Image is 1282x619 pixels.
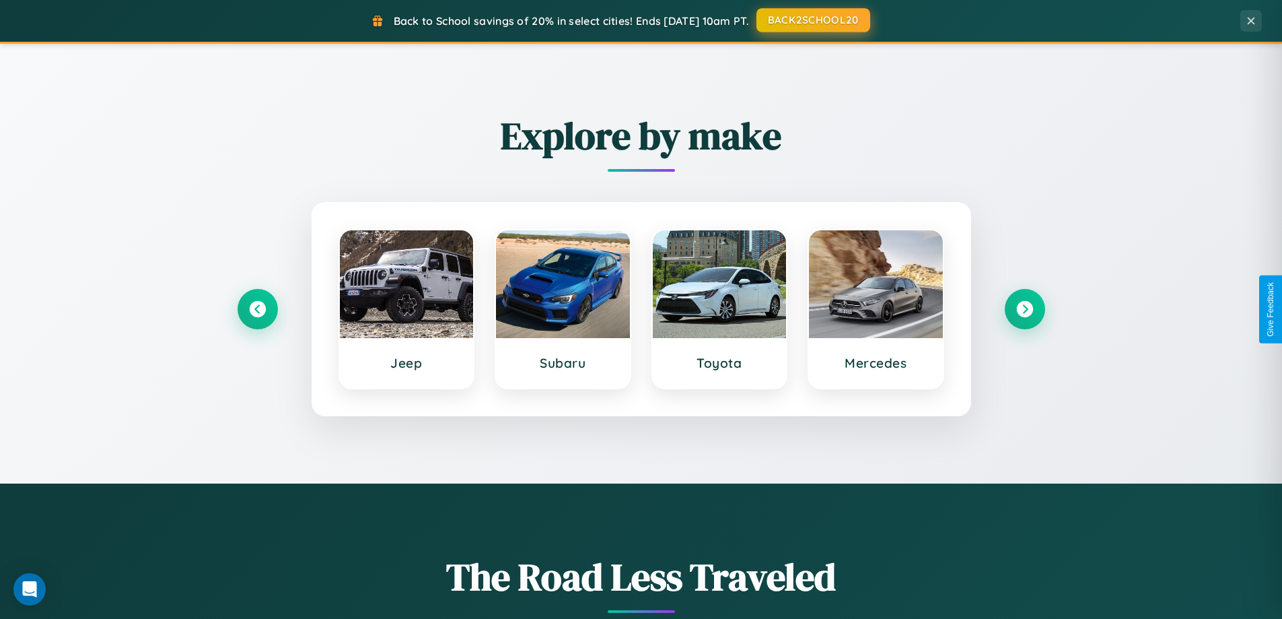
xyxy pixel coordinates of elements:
[756,8,870,32] button: BACK2SCHOOL20
[238,551,1045,603] h1: The Road Less Traveled
[394,14,749,28] span: Back to School savings of 20% in select cities! Ends [DATE] 10am PT.
[353,355,460,371] h3: Jeep
[509,355,616,371] h3: Subaru
[1266,282,1275,337] div: Give Feedback
[13,573,46,606] div: Open Intercom Messenger
[238,110,1045,162] h2: Explore by make
[666,355,773,371] h3: Toyota
[822,355,929,371] h3: Mercedes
